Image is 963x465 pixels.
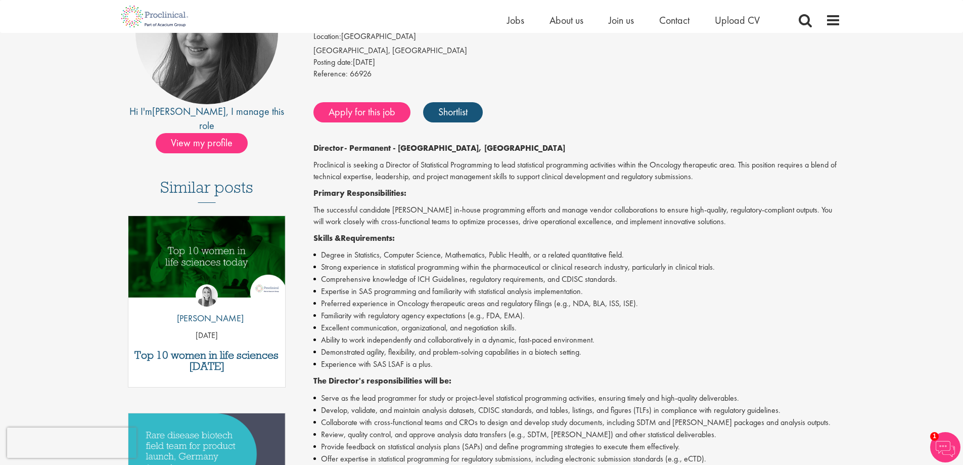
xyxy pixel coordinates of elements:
li: Develop, validate, and maintain analysis datasets, CDISC standards, and tables, listings, and fig... [313,404,841,416]
p: [PERSON_NAME] [169,312,244,325]
label: Location: [313,31,341,43]
li: Ability to work independently and collaboratively in a dynamic, fast-paced environment. [313,334,841,346]
img: Chatbot [930,432,960,462]
li: Excellent communication, organizational, and negotiation skills. [313,322,841,334]
li: Review, quality control, and approve analysis data transfers (e.g., SDTM, [PERSON_NAME]) and othe... [313,429,841,441]
span: View my profile [156,133,248,153]
li: Comprehensive knowledge of ICH Guidelines, regulatory requirements, and CDISC standards. [313,273,841,285]
li: [GEOGRAPHIC_DATA] [313,31,841,45]
span: 1 [930,432,939,441]
li: Serve as the lead programmer for study or project-level statistical programming activities, ensur... [313,392,841,404]
strong: Director [313,143,344,153]
img: Top 10 women in life sciences today [128,216,286,298]
li: Expertise in SAS programming and familiarity with statistical analysis implementation. [313,285,841,298]
img: Hannah Burke [196,284,218,307]
li: Offer expertise in statistical programming for regulatory submissions, including electronic submi... [313,453,841,465]
li: Preferred experience in Oncology therapeutic areas and regulatory filings (e.g., NDA, BLA, ISS, I... [313,298,841,310]
a: Contact [659,14,690,27]
a: [PERSON_NAME] [152,105,226,118]
a: Upload CV [715,14,760,27]
li: Experience with SAS LSAF is a plus. [313,358,841,370]
div: Hi I'm , I manage this role [123,104,291,133]
a: Jobs [507,14,524,27]
h3: Similar posts [160,179,253,203]
li: Strong experience in statistical programming within the pharmaceutical or clinical research indus... [313,261,841,273]
a: Top 10 women in life sciences [DATE] [133,350,281,372]
li: Demonstrated agility, flexibility, and problem-solving capabilities in a biotech setting. [313,346,841,358]
strong: Skills & [313,233,341,243]
p: The successful candidate [PERSON_NAME] in-house programming efforts and manage vendor collaborati... [313,204,841,228]
a: Hannah Burke [PERSON_NAME] [169,284,244,330]
li: Collaborate with cross-functional teams and CROs to design and develop study documents, including... [313,416,841,429]
p: [DATE] [128,330,286,342]
li: Provide feedback on statistical analysis plans (SAPs) and define programming strategies to execut... [313,441,841,453]
strong: The Director's responsibilities will be: [313,375,451,386]
a: About us [549,14,583,27]
iframe: reCAPTCHA [7,428,136,458]
li: Familiarity with regulatory agency expectations (e.g., FDA, EMA). [313,310,841,322]
p: Proclinical is seeking a Director of Statistical Programming to lead statistical programming acti... [313,159,841,183]
a: Link to a post [128,216,286,306]
a: Join us [609,14,634,27]
strong: Requirements: [341,233,395,243]
div: [DATE] [313,57,841,68]
a: Apply for this job [313,102,410,122]
label: Reference: [313,68,348,80]
a: Shortlist [423,102,483,122]
strong: - Permanent - [GEOGRAPHIC_DATA], [GEOGRAPHIC_DATA] [344,143,565,153]
strong: Primary Responsibilities: [313,188,406,198]
span: 66926 [350,68,372,79]
div: [GEOGRAPHIC_DATA], [GEOGRAPHIC_DATA] [313,45,841,57]
span: Posting date: [313,57,353,67]
li: Degree in Statistics, Computer Science, Mathematics, Public Health, or a related quantitative field. [313,249,841,261]
a: View my profile [156,135,258,148]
